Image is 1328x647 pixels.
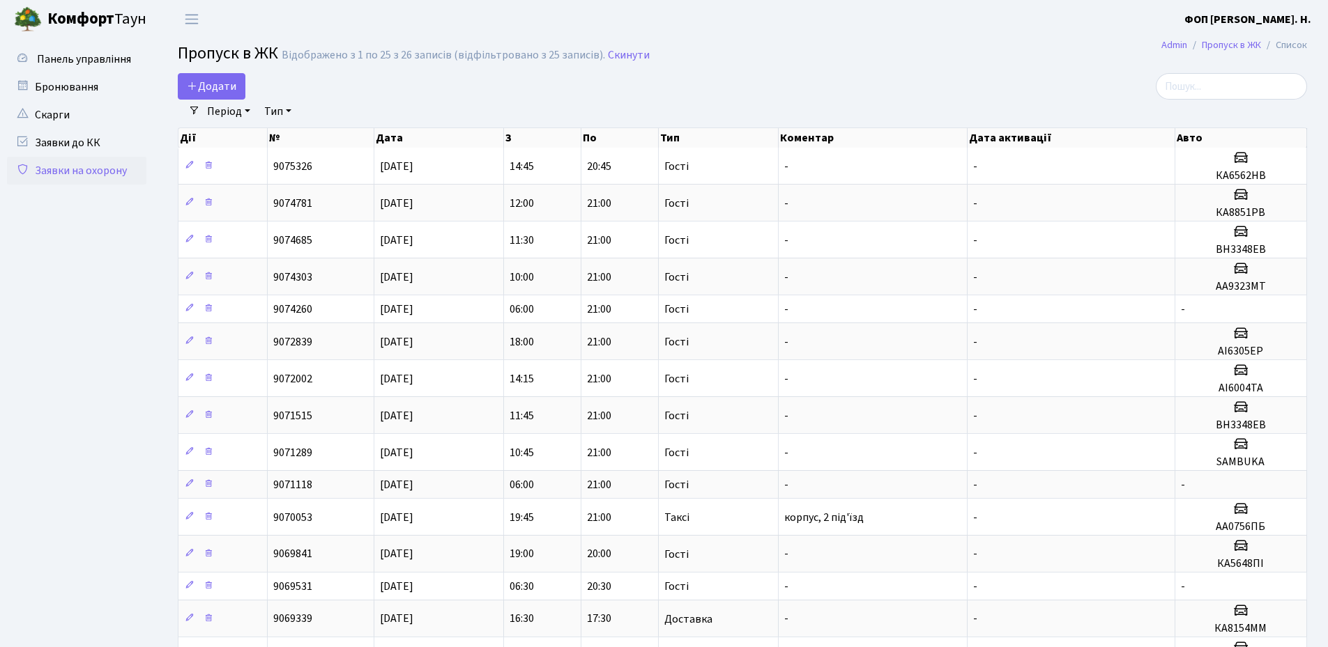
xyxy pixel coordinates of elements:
[973,371,977,387] span: -
[174,8,209,31] button: Переключити навігацію
[510,233,534,248] span: 11:30
[664,336,689,348] span: Гості
[784,196,788,211] span: -
[380,159,413,174] span: [DATE]
[178,73,245,100] a: Додати
[664,198,689,209] span: Гості
[664,447,689,458] span: Гості
[1202,38,1261,52] a: Пропуск в ЖК
[510,270,534,285] span: 10:00
[587,579,611,594] span: 20:30
[510,159,534,174] span: 14:45
[664,161,689,172] span: Гості
[273,270,312,285] span: 9074303
[587,611,611,627] span: 17:30
[1181,243,1301,256] h5: ВН3348ЕВ
[784,159,788,174] span: -
[664,272,689,283] span: Гості
[1261,38,1307,53] li: Список
[587,159,611,174] span: 20:45
[784,371,788,387] span: -
[1181,579,1185,594] span: -
[37,52,131,67] span: Панель управління
[1184,11,1311,28] a: ФОП [PERSON_NAME]. Н.
[664,479,689,490] span: Гості
[380,611,413,627] span: [DATE]
[1181,345,1301,358] h5: АІ6305ЕР
[1181,520,1301,533] h5: АА0756ПБ
[784,611,788,627] span: -
[273,510,312,525] span: 9070053
[1181,382,1301,395] h5: АІ6004ТА
[374,128,504,148] th: Дата
[510,302,534,317] span: 06:00
[664,373,689,384] span: Гості
[47,8,146,31] span: Таун
[784,579,788,594] span: -
[510,547,534,562] span: 19:00
[380,510,413,525] span: [DATE]
[510,510,534,525] span: 19:45
[1181,302,1185,317] span: -
[1140,31,1328,60] nav: breadcrumb
[273,611,312,627] span: 9069339
[1181,455,1301,469] h5: SAMBUKA
[510,477,534,492] span: 06:00
[587,408,611,423] span: 21:00
[510,579,534,594] span: 06:30
[1181,419,1301,432] h5: ВН3348ЕВ
[1181,280,1301,293] h5: АА9323МТ
[664,549,689,560] span: Гості
[380,302,413,317] span: [DATE]
[587,270,611,285] span: 21:00
[587,445,611,460] span: 21:00
[973,196,977,211] span: -
[1181,206,1301,219] h5: КА8851РВ
[973,159,977,174] span: -
[504,128,581,148] th: З
[510,334,534,350] span: 18:00
[380,334,413,350] span: [DATE]
[664,304,689,315] span: Гості
[187,79,236,94] span: Додати
[587,371,611,387] span: 21:00
[587,547,611,562] span: 20:00
[273,371,312,387] span: 9072002
[587,510,611,525] span: 21:00
[380,371,413,387] span: [DATE]
[1184,12,1311,27] b: ФОП [PERSON_NAME]. Н.
[201,100,256,123] a: Період
[282,49,605,62] div: Відображено з 1 по 25 з 26 записів (відфільтровано з 25 записів).
[7,101,146,129] a: Скарги
[380,445,413,460] span: [DATE]
[664,614,712,625] span: Доставка
[784,334,788,350] span: -
[973,547,977,562] span: -
[784,510,864,525] span: корпус, 2 під'їзд
[1181,557,1301,570] h5: КА5648ПІ
[664,512,689,523] span: Таксі
[779,128,968,148] th: Коментар
[273,233,312,248] span: 9074685
[784,408,788,423] span: -
[784,270,788,285] span: -
[973,270,977,285] span: -
[273,408,312,423] span: 9071515
[664,581,689,592] span: Гості
[273,334,312,350] span: 9072839
[380,196,413,211] span: [DATE]
[178,128,268,148] th: Дії
[273,445,312,460] span: 9071289
[608,49,650,62] a: Скинути
[784,445,788,460] span: -
[380,547,413,562] span: [DATE]
[587,196,611,211] span: 21:00
[973,445,977,460] span: -
[7,45,146,73] a: Панель управління
[587,334,611,350] span: 21:00
[581,128,659,148] th: По
[510,408,534,423] span: 11:45
[587,302,611,317] span: 21:00
[14,6,42,33] img: logo.png
[973,611,977,627] span: -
